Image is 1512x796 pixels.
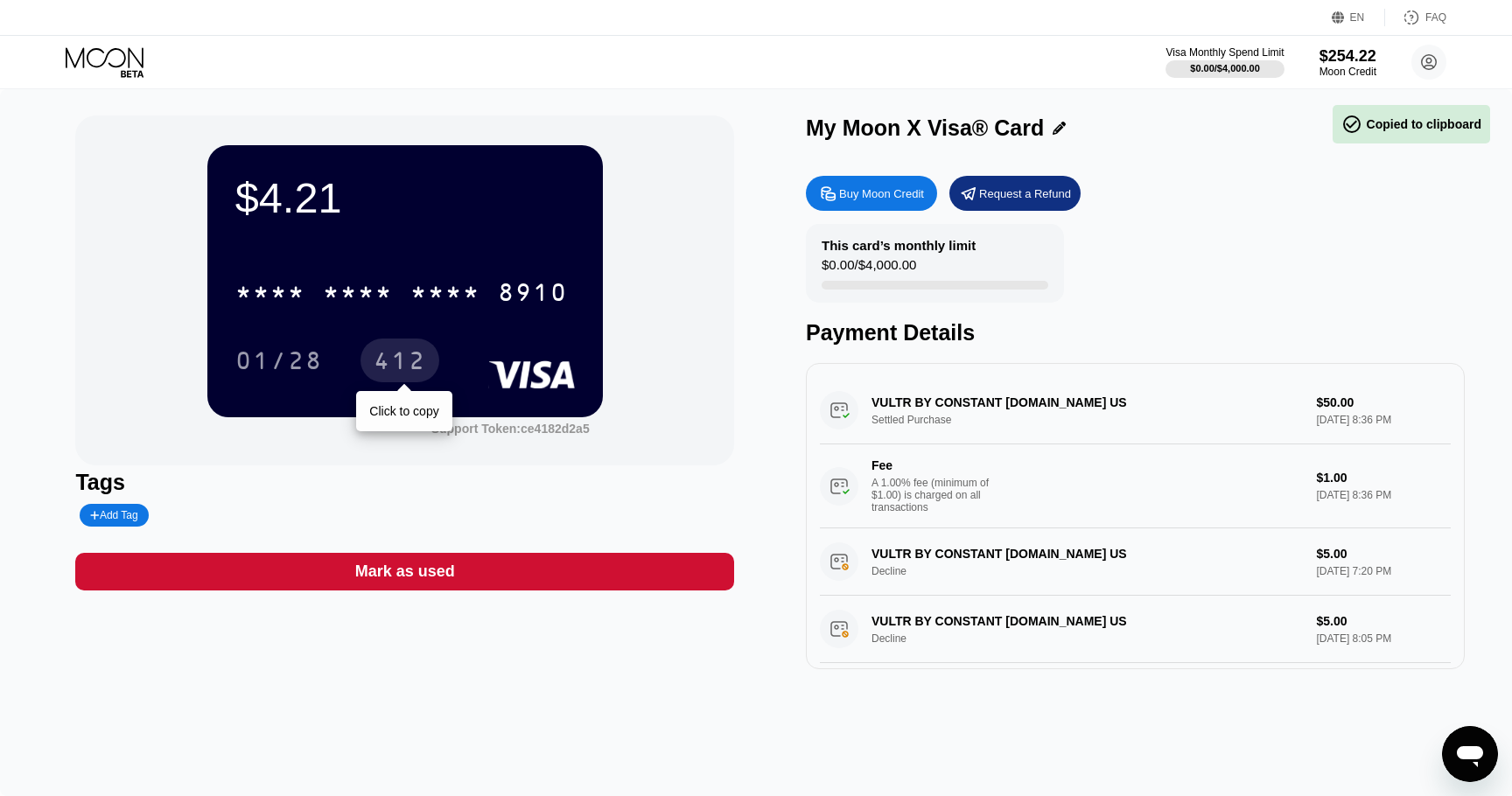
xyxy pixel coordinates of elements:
div: Payment Details [806,320,1465,346]
div: Add Tag [80,504,148,527]
div: Copied to clipboard [1341,114,1481,135]
div: Mark as used [355,562,455,582]
div: My Moon X Visa® Card [806,115,1044,141]
div: $4.21 [235,173,575,222]
div: This card’s monthly limit [822,238,976,253]
div: Add Tag [90,509,137,521]
div: 01/28 [222,339,336,382]
div: FAQ [1425,11,1446,24]
div: Fee [871,458,994,472]
div: FAQ [1385,9,1446,26]
div: EN [1350,11,1365,24]
div: $0.00 / $4,000.00 [1190,63,1260,73]
div: 412 [360,339,439,382]
div: Buy Moon Credit [839,186,924,201]
div: $0.00 / $4,000.00 [822,257,916,281]
div: EN [1332,9,1385,26]
div: Support Token: ce4182d2a5 [431,422,590,436]
div: 412 [374,349,426,377]
div: Request a Refund [949,176,1081,211]
div: [DATE] 8:36 PM [1316,489,1450,501]
div: Visa Monthly Spend Limit [1165,46,1284,59]
div: $254.22Moon Credit [1319,47,1376,78]
div: Mark as used [75,553,734,590]
div: Click to copy [369,404,438,418]
div: A 1.00% fee (minimum of $1.00) is charged on all transactions [871,477,1003,513]
div: 01/28 [235,349,323,377]
div: Moon Credit [1319,66,1376,78]
div: $254.22 [1319,47,1376,66]
div: FeeA 1.00% fee (minimum of $1.00) is charged on all transactions$1.00[DATE] 8:36 PM [820,444,1451,528]
iframe: Кнопка запуска окна обмена сообщениями [1442,726,1498,782]
div: Tags [75,470,734,495]
div: Visa Monthly Spend Limit$0.00/$4,000.00 [1165,46,1284,78]
div: Request a Refund [979,186,1071,201]
div: Buy Moon Credit [806,176,937,211]
span:  [1341,114,1362,135]
div: Support Token:ce4182d2a5 [431,422,590,436]
div: $1.00 [1316,471,1450,485]
div: 8910 [498,281,568,309]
